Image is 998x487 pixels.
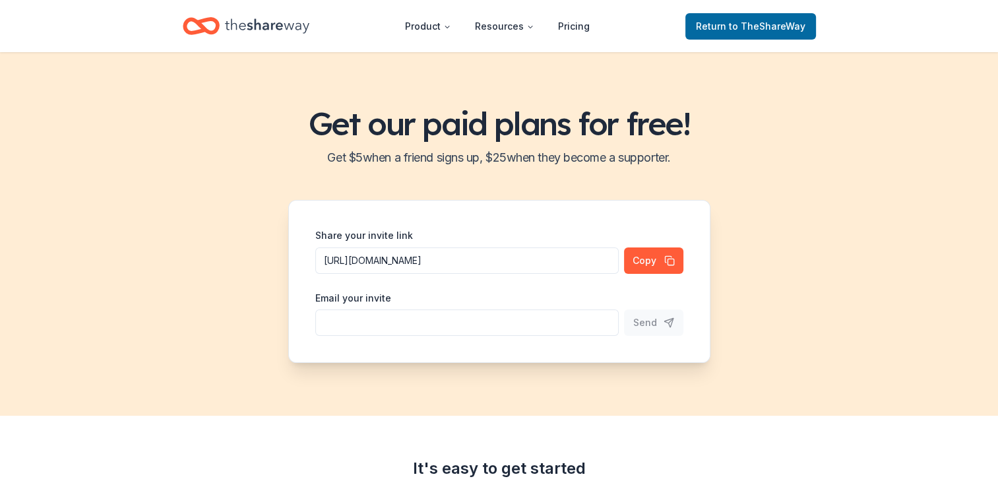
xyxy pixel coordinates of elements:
[315,229,413,242] label: Share your invite link
[394,13,462,40] button: Product
[624,247,683,274] button: Copy
[16,147,982,168] h2: Get $ 5 when a friend signs up, $ 25 when they become a supporter.
[464,13,545,40] button: Resources
[183,11,309,42] a: Home
[183,458,816,479] div: It's easy to get started
[16,105,982,142] h1: Get our paid plans for free!
[394,11,600,42] nav: Main
[696,18,805,34] span: Return
[547,13,600,40] a: Pricing
[685,13,816,40] a: Returnto TheShareWay
[729,20,805,32] span: to TheShareWay
[315,292,391,305] label: Email your invite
